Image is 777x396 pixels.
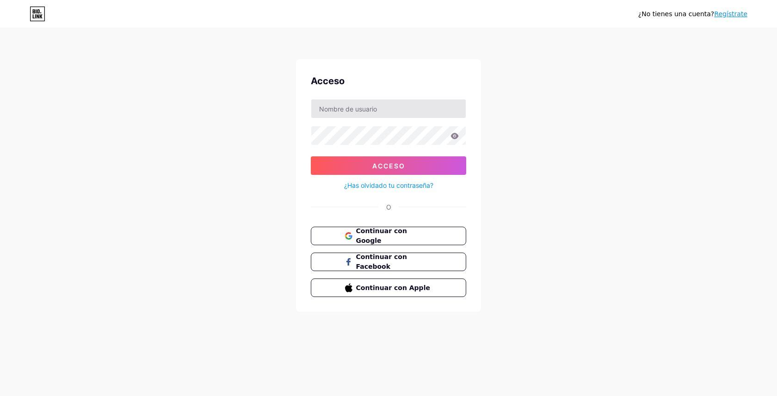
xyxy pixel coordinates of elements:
[311,99,466,118] input: Nombre de usuario
[311,278,466,297] button: Continuar con Apple
[386,203,391,211] font: O
[714,10,747,18] a: Regístrate
[356,227,407,244] font: Continuar con Google
[344,181,433,189] font: ¿Has olvidado tu contraseña?
[344,180,433,190] a: ¿Has olvidado tu contraseña?
[356,284,430,291] font: Continuar con Apple
[311,156,466,175] button: Acceso
[638,10,714,18] font: ¿No tienes una cuenta?
[356,253,407,270] font: Continuar con Facebook
[372,162,405,170] font: Acceso
[311,75,345,87] font: Acceso
[311,253,466,271] button: Continuar con Facebook
[311,227,466,245] button: Continuar con Google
